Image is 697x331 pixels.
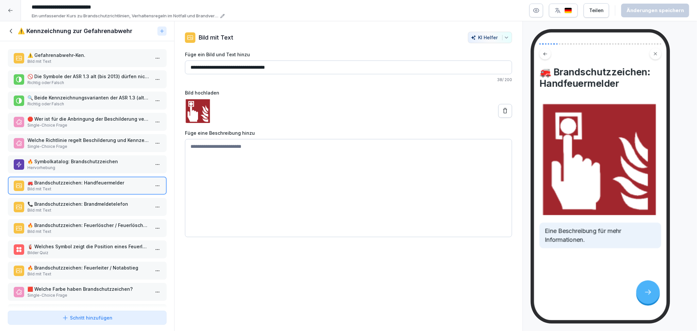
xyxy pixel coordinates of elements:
div: Welche Richtlinie regelt Beschilderung und Kennzeichnungen?Single-Choice Frage [8,134,166,152]
button: Änderungen speichern [621,4,689,17]
p: 🔥 Brandschutzzeichen: Feuerlöscher / Feuerlöschgerät [27,222,149,229]
p: Welche Richtlinie regelt Beschilderung und Kennzeichnungen? [27,137,149,144]
div: 📞 Brandschutzzeichen: BrandmeldetelefonBild mit Text [8,198,166,216]
div: 🛑 Wer ist für die Anbringung der Beschilderung verantwortlich?Single-Choice Frage [8,113,166,131]
p: Richtig oder Falsch [27,101,149,107]
p: 38 / 200 [185,77,512,83]
p: 📞 Brandschutzzeichen: Brandmeldetelefon [27,200,149,207]
div: 🚫 Die Symbole der ASR 1.3 alt (bis 2013) dürfen nicht mehr verwendet werden.Richtig oder Falsch [8,70,166,88]
div: ⚠️ Gefahrenabwehr-Ken.Bild mit Text [8,49,166,67]
label: Füge eine Beschreibung hinzu [185,130,512,136]
p: Richtig oder Falsch [27,80,149,86]
div: 🔥 Brandschutzzeichen: Feuerlöscher / FeuerlöschgerätBild mit Text [8,219,166,237]
div: 🔥 Brandschutzzeichen: Feuerleiter / NotabstiegBild mit Text [8,262,166,280]
p: 🔥 Brandschutzzeichen: Feuerleiter / Notabstieg [27,264,149,271]
div: Schritt hinzufügen [62,314,112,321]
div: 🚒 Brandschutzzeichen: HandfeuermelderBild mit Text [8,177,166,195]
div: 🔍 Beide Kennzeichnungsvarianten der ASR 1.3 (alt und neu) können vor Ort verwendet werden.Richtig... [8,92,166,110]
p: Single-Choice Frage [27,144,149,149]
p: Bild mit Text [199,33,233,42]
h4: 🚒 Brandschutzzeichen: Handfeuermelder [539,66,661,89]
button: Schritt hinzufügen [8,311,166,325]
div: 🔥 Symbolkatalog: BrandschutzzeichenHervorhebung [8,155,166,173]
button: Teilen [584,3,609,18]
button: KI Helfer [468,32,512,43]
p: Ein umfassender Kurs zu Brandschutzrichtlinien, Verhaltensregeln im Notfall und Brandverhütung. E... [32,13,218,19]
p: Eine Beschreibung für mehr Informationen. [545,227,656,244]
p: 🧯 Welches Symbol zeigt die Position eines Feuerlöschers an? [27,243,149,250]
h1: ⚠️ Kennzeichnung zur Gefahrenabwehr [18,27,132,35]
p: Single-Choice Frage [27,122,149,128]
p: Bild mit Text [27,271,149,277]
p: 🔍 Beide Kennzeichnungsvarianten der ASR 1.3 (alt und neu) können vor Ort verwendet werden. [27,94,149,101]
p: 🚫 Die Symbole der ASR 1.3 alt (bis 2013) dürfen nicht mehr verwendet werden. [27,73,149,80]
p: 🛑 Wer ist für die Anbringung der Beschilderung verantwortlich? [27,115,149,122]
p: Bilder Quiz [27,250,149,256]
label: Bild hochladen [185,89,512,96]
p: Hervorhebung [27,165,149,171]
div: 🧯 Welches Symbol zeigt die Position eines Feuerlöschers an?Bilder Quiz [8,240,166,258]
div: Teilen [589,7,604,14]
div: 🟥 Welche Farbe haben Brandschutzzeichen?Single-Choice Frage [8,283,166,301]
p: Bild mit Text [27,186,149,192]
p: 🚒 Brandschutzzeichen: Handfeuermelder [27,179,149,186]
p: Bild mit Text [27,207,149,213]
img: Bild und Text Vorschau [539,102,661,215]
div: Änderungen speichern [626,7,684,14]
p: ⚠️ Gefahrenabwehr-Ken. [27,52,149,59]
p: Bild mit Text [27,229,149,235]
p: Single-Choice Frage [27,292,149,298]
img: ni0k95xlycjja3cbhstijmwx.png [185,99,211,123]
div: KI Helfer [471,35,509,40]
p: 🟥 Welche Farbe haben Brandschutzzeichen? [27,286,149,292]
img: de.svg [564,8,572,14]
p: 🔥 Symbolkatalog: Brandschutzzeichen [27,158,149,165]
p: Bild mit Text [27,59,149,64]
label: Füge ein Bild und Text hinzu [185,51,512,58]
